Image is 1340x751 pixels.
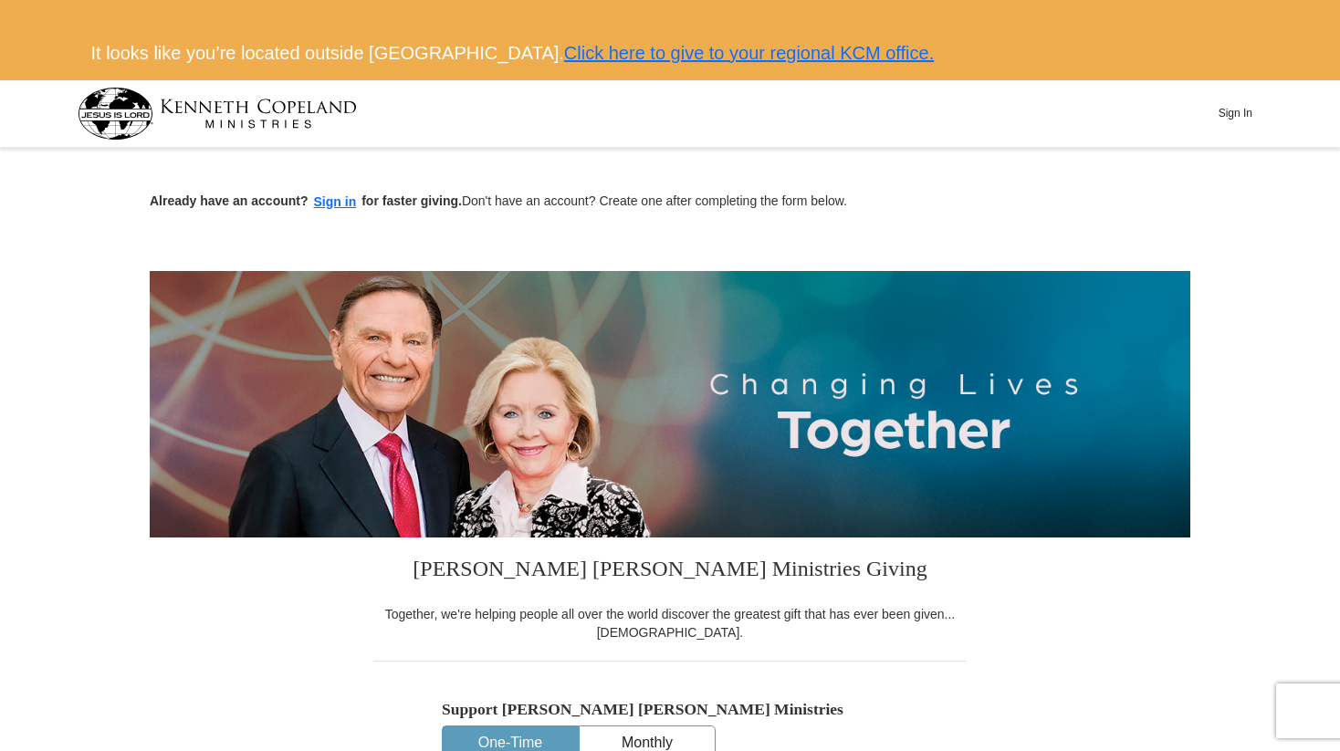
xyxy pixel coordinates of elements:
[78,88,357,140] img: kcm-header-logo.svg
[442,700,898,719] h5: Support [PERSON_NAME] [PERSON_NAME] Ministries
[150,193,462,208] strong: Already have an account? for faster giving.
[564,43,934,63] a: Click here to give to your regional KCM office.
[150,192,1190,213] p: Don't have an account? Create one after completing the form below.
[1208,99,1262,128] button: Sign In
[373,537,967,605] h3: [PERSON_NAME] [PERSON_NAME] Ministries Giving
[309,192,362,213] button: Sign in
[373,605,967,641] div: Together, we're helping people all over the world discover the greatest gift that has ever been g...
[78,26,1263,80] div: It looks like you’re located outside [GEOGRAPHIC_DATA].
